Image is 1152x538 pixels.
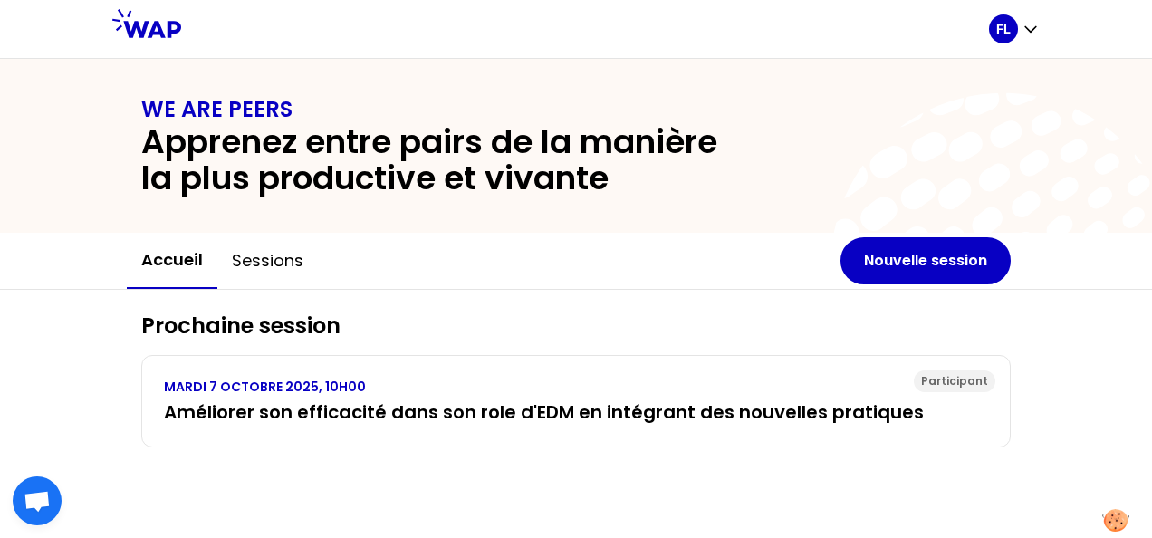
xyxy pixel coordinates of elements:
div: Ouvrir le chat [13,476,62,525]
button: Nouvelle session [840,237,1011,284]
p: MARDI 7 OCTOBRE 2025, 10H00 [164,378,988,396]
button: Accueil [127,233,217,289]
button: FL [989,14,1040,43]
div: Participant [914,370,995,392]
p: FL [996,20,1011,38]
h3: Améliorer son efficacité dans son role d'EDM en intégrant des nouvelles pratiques [164,399,988,425]
button: Sessions [217,234,318,288]
h2: Prochaine session [141,312,1011,341]
a: MARDI 7 OCTOBRE 2025, 10H00Améliorer son efficacité dans son role d'EDM en intégrant des nouvelle... [164,378,988,425]
h1: WE ARE PEERS [141,95,1011,124]
h2: Apprenez entre pairs de la manière la plus productive et vivante [141,124,750,197]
